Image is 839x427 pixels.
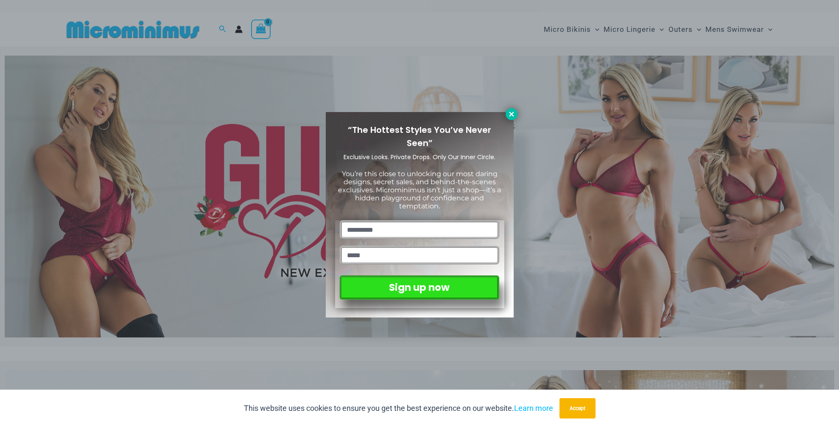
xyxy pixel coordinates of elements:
[348,124,491,149] span: “The Hottest Styles You’ve Never Seen”
[244,402,553,415] p: This website uses cookies to ensure you get the best experience on our website.
[559,398,596,419] button: Accept
[340,275,499,300] button: Sign up now
[514,404,553,413] a: Learn more
[338,170,501,211] span: You’re this close to unlocking our most daring designs, secret sales, and behind-the-scenes exclu...
[506,108,517,120] button: Close
[344,153,495,161] span: Exclusive Looks. Private Drops. Only Our Inner Circle.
